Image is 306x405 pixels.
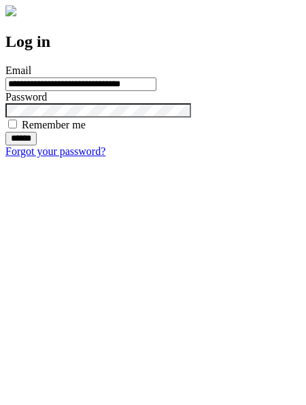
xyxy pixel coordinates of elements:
[5,33,301,51] h2: Log in
[5,91,47,103] label: Password
[5,65,31,76] label: Email
[22,119,86,130] label: Remember me
[5,145,105,157] a: Forgot your password?
[5,5,16,16] img: logo-4e3dc11c47720685a147b03b5a06dd966a58ff35d612b21f08c02c0306f2b779.png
